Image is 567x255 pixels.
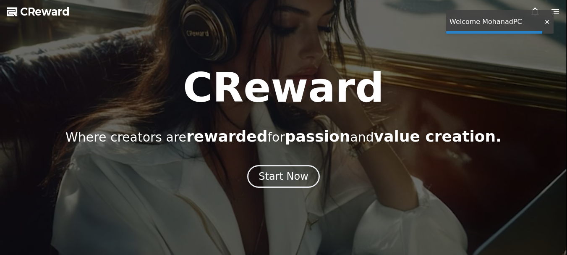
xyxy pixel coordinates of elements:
[247,165,320,188] button: Start Now
[186,128,267,145] span: rewarded
[7,5,70,18] a: CReward
[259,170,308,183] div: Start Now
[65,128,502,145] p: Where creators are for and
[374,128,502,145] span: value creation.
[183,68,384,108] h1: CReward
[20,5,70,18] span: CReward
[285,128,350,145] span: passion
[247,174,320,181] a: Start Now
